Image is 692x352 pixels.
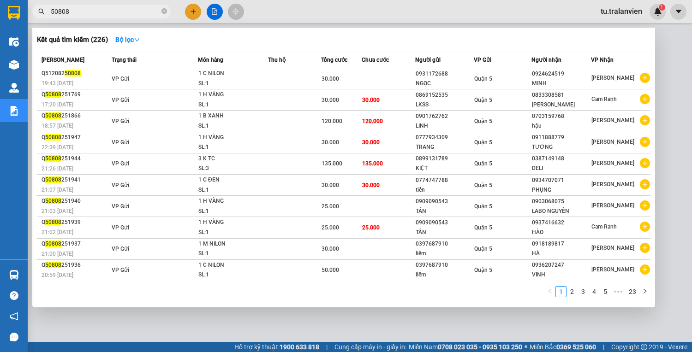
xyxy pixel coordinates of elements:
[532,111,590,121] div: 0703159768
[416,176,473,185] div: 0774747788
[416,142,473,152] div: TRANG
[416,249,473,258] div: liêm
[640,222,650,232] span: plus-circle
[198,206,268,217] div: SL: 1
[112,160,129,167] span: VP Gửi
[591,181,634,188] span: [PERSON_NAME]
[362,57,389,63] span: Chưa cước
[198,249,268,259] div: SL: 1
[474,203,492,210] span: Quận 5
[198,111,268,121] div: 1 B XANH
[589,287,599,297] a: 4
[532,154,590,164] div: 0387149148
[567,287,577,297] a: 2
[112,246,129,252] span: VP Gửi
[42,57,84,63] span: [PERSON_NAME]
[474,224,492,231] span: Quận 5
[65,70,81,76] span: 50808
[532,164,590,173] div: DELI
[198,260,268,270] div: 1 C NILON
[416,100,473,110] div: LKSS
[112,267,129,273] span: VP Gửi
[42,133,109,142] div: Q 251947
[532,270,590,280] div: VINH
[567,286,578,297] li: 2
[600,287,610,297] a: 5
[198,175,268,185] div: 1 C ĐEN
[416,197,473,206] div: 0909090543
[322,139,339,146] span: 30.000
[474,267,492,273] span: Quận 5
[112,139,129,146] span: VP Gửi
[198,57,223,63] span: Món hàng
[42,196,109,206] div: Q 251940
[112,97,129,103] span: VP Gửi
[532,69,590,79] div: 0924624519
[45,198,61,204] span: 50808
[322,267,339,273] span: 50.000
[640,73,650,83] span: plus-circle
[322,246,339,252] span: 30.000
[591,245,634,251] span: [PERSON_NAME]
[322,182,339,188] span: 30.000
[416,90,473,100] div: 0869152535
[532,218,590,228] div: 0937416632
[198,270,268,280] div: SL: 1
[45,241,61,247] span: 50808
[134,36,140,43] span: down
[611,286,626,297] li: Next 5 Pages
[544,286,555,297] li: Previous Page
[640,243,650,253] span: plus-circle
[42,123,73,129] span: 18:57 [DATE]
[532,228,590,237] div: HÀO
[45,155,61,162] span: 50808
[532,206,590,216] div: LABO NGUYỄN
[112,203,129,210] span: VP Gửi
[474,139,492,146] span: Quận 5
[45,262,61,268] span: 50808
[198,69,268,79] div: 1 C NILON
[321,57,347,63] span: Tổng cước
[42,175,109,185] div: Q 251941
[322,76,339,82] span: 30.000
[591,75,634,81] span: [PERSON_NAME]
[531,57,561,63] span: Người nhận
[640,200,650,211] span: plus-circle
[42,90,109,100] div: Q 251769
[544,286,555,297] button: left
[322,203,339,210] span: 25.000
[474,246,492,252] span: Quận 5
[416,111,473,121] div: 0901762762
[362,182,380,188] span: 30.000
[416,260,473,270] div: 0397687910
[9,83,19,93] img: warehouse-icon
[591,202,634,209] span: [PERSON_NAME]
[198,133,268,143] div: 1 H VÀNG
[42,69,109,78] div: Q512082
[416,133,473,142] div: 0777934309
[416,206,473,216] div: TÂN
[591,160,634,166] span: [PERSON_NAME]
[416,270,473,280] div: liêm
[532,260,590,270] div: 0936207247
[8,6,20,20] img: logo-vxr
[416,79,473,88] div: NGỌC
[112,224,129,231] span: VP Gửi
[591,266,634,273] span: [PERSON_NAME]
[198,239,268,249] div: 1 M NILON
[10,333,18,341] span: message
[198,217,268,228] div: 1 H VÀNG
[640,179,650,189] span: plus-circle
[555,286,567,297] li: 1
[532,133,590,142] div: 0911888779
[9,37,19,47] img: warehouse-icon
[532,100,590,110] div: [PERSON_NAME]
[42,272,73,278] span: 20:59 [DATE]
[532,90,590,100] div: 0833308581
[42,217,109,227] div: Q 251939
[626,287,639,297] a: 23
[532,79,590,88] div: MINH
[42,80,73,87] span: 19:43 [DATE]
[198,79,268,89] div: SL: 1
[416,154,473,164] div: 0899131789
